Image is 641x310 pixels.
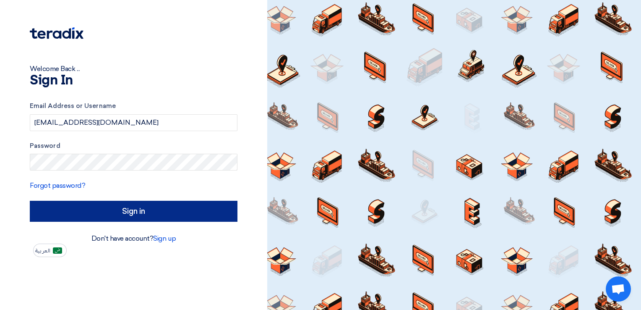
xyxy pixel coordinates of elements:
div: Open chat [606,276,631,302]
a: Forgot password? [30,181,85,189]
div: Don't have account? [30,234,237,244]
input: Sign in [30,201,237,222]
div: Welcome Back ... [30,64,237,74]
span: العربية [35,248,50,254]
label: Password [30,141,237,151]
img: Teradix logo [30,27,83,39]
h1: Sign In [30,74,237,87]
button: العربية [33,244,67,257]
img: ar-AR.png [53,247,62,254]
a: Sign up [153,234,176,242]
input: Enter your business email or username [30,114,237,131]
label: Email Address or Username [30,101,237,111]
